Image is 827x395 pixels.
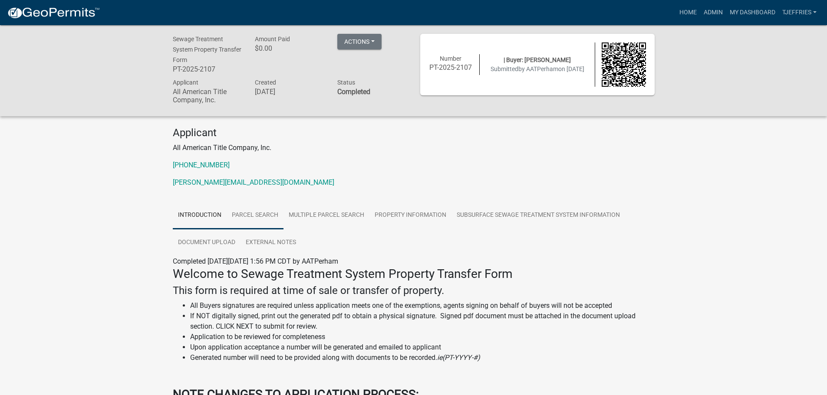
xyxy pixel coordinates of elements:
a: Multiple Parcel Search [283,202,369,229]
h6: All American Title Company, Inc. [173,88,242,104]
a: TJeffries [779,4,820,21]
h3: Welcome to Sewage Treatment System Property Transfer Form [173,267,655,281]
button: Actions [337,34,382,49]
span: | Buyer: [PERSON_NAME] [504,56,571,63]
h6: $0.00 [255,44,324,52]
a: Admin [700,4,726,21]
span: Submitted on [DATE] [491,65,584,72]
a: Subsurface Sewage Treatment System Information [451,202,625,229]
a: Document Upload [173,229,241,257]
h6: [DATE] [255,88,324,96]
h4: This form is required at time of sale or transfer of property. [173,284,655,297]
span: Status [337,79,355,86]
a: Home [676,4,700,21]
a: External Notes [241,229,301,257]
a: [PERSON_NAME][EMAIL_ADDRESS][DOMAIN_NAME] [173,178,334,186]
i: ie(PT-YYYY-#) [437,353,480,362]
span: Number [440,55,461,62]
li: If NOT digitally signed, print out the generated pdf to obtain a physical signature. Signed pdf d... [190,311,655,332]
span: Amount Paid [255,36,290,42]
img: QR code [602,42,646,87]
p: All American Title Company, Inc. [173,143,655,153]
span: Created [255,79,276,86]
a: Introduction [173,202,227,229]
li: Upon application acceptance a number will be generated and emailed to applicant [190,342,655,353]
li: All Buyers signatures are required unless application meets one of the exemptions, agents signing... [190,300,655,311]
h6: PT-2025-2107 [173,65,242,73]
h4: Applicant [173,127,655,139]
a: Parcel search [227,202,283,229]
span: Completed [DATE][DATE] 1:56 PM CDT by AATPerham [173,257,338,265]
li: Generated number will need to be provided along with documents to be recorded. [190,353,655,363]
h6: PT-2025-2107 [429,63,473,72]
a: My Dashboard [726,4,779,21]
span: Sewage Treatment System Property Transfer Form [173,36,241,63]
a: Property Information [369,202,451,229]
strong: Completed [337,88,370,96]
span: by AATPerham [518,65,558,72]
li: Application to be reviewed for completeness [190,332,655,342]
a: [PHONE_NUMBER] [173,161,230,169]
span: Applicant [173,79,198,86]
